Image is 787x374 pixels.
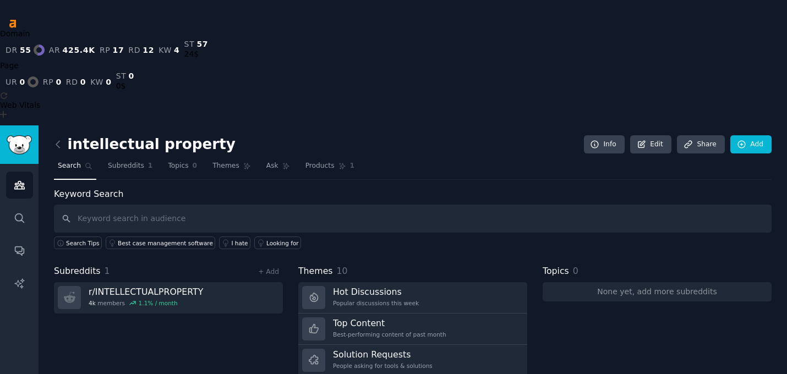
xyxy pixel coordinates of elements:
[139,299,178,307] div: 1.1 % / month
[108,161,144,171] span: Subreddits
[106,78,111,86] span: 0
[58,161,81,171] span: Search
[6,76,39,87] a: ur0
[66,239,100,247] span: Search Tips
[159,46,172,54] span: kw
[584,135,625,154] a: Info
[66,78,78,86] span: rd
[219,237,250,249] a: I hate
[209,157,255,180] a: Themes
[164,157,201,180] a: Topics0
[263,157,294,180] a: Ask
[106,237,215,249] a: Best case management software
[174,46,179,54] span: 4
[54,157,96,180] a: Search
[56,78,61,86] span: 0
[305,161,335,171] span: Products
[54,282,283,313] a: r/INTELLECTUALPROPERTY4kmembers1.1% / month
[168,161,188,171] span: Topics
[80,78,86,86] span: 0
[159,46,179,54] a: kw4
[116,80,134,92] div: 0$
[350,161,355,171] span: 1
[89,286,203,298] h3: r/ INTELLECTUALPROPERTY
[128,46,154,54] a: rd12
[333,286,419,298] h3: Hot Discussions
[6,45,45,56] a: dr55
[6,78,17,86] span: ur
[258,268,279,276] a: + Add
[254,237,301,249] a: Looking for
[118,239,213,247] div: Best case management software
[116,71,134,80] a: st0
[43,78,62,86] a: rp0
[196,40,208,48] span: 57
[49,46,61,54] span: ar
[128,71,134,80] span: 0
[298,282,527,313] a: Hot DiscussionsPopular discussions this week
[231,239,248,247] div: I hate
[298,313,527,345] a: Top ContentBest-performing content of past month
[543,282,772,301] a: None yet, add more subreddits
[116,71,127,80] span: st
[54,136,236,153] h2: intellectual property
[148,161,153,171] span: 1
[66,78,86,86] a: rd0
[20,46,31,54] span: 55
[193,161,198,171] span: 0
[54,237,102,249] button: Search Tips
[89,299,96,307] span: 4k
[212,161,239,171] span: Themes
[573,266,578,276] span: 0
[112,46,124,54] span: 17
[266,239,299,247] div: Looking for
[89,299,203,307] div: members
[333,299,419,307] div: Popular discussions this week
[54,189,123,199] label: Keyword Search
[333,349,433,360] h3: Solution Requests
[677,135,724,154] a: Share
[630,135,671,154] a: Edit
[143,46,154,54] span: 12
[298,265,333,278] span: Themes
[184,40,195,48] span: st
[184,48,209,60] div: 24$
[63,46,95,54] span: 425.4K
[100,46,124,54] a: rp17
[333,331,446,338] div: Best-performing content of past month
[7,135,32,155] img: GummySearch logo
[302,157,358,180] a: Products1
[54,265,101,278] span: Subreddits
[6,46,18,54] span: dr
[90,78,103,86] span: kw
[543,265,569,278] span: Topics
[43,78,54,86] span: rp
[54,205,772,233] input: Keyword search in audience
[266,161,278,171] span: Ask
[730,135,772,154] a: Add
[333,317,446,329] h3: Top Content
[337,266,348,276] span: 10
[184,40,209,48] a: st57
[49,46,95,54] a: ar425.4K
[104,157,156,180] a: Subreddits1
[19,78,25,86] span: 0
[333,362,433,370] div: People asking for tools & solutions
[105,266,110,276] span: 1
[128,46,140,54] span: rd
[90,78,111,86] a: kw0
[100,46,111,54] span: rp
